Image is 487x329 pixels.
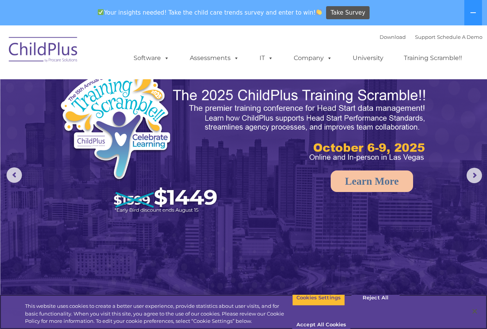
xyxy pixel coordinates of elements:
a: Support [415,34,435,40]
a: Take Survey [326,6,370,20]
a: Learn More [331,170,413,192]
font: | [380,34,482,40]
a: Download [380,34,406,40]
button: Close [466,303,483,320]
span: Take Survey [331,6,365,20]
span: Your insights needed! Take the child care trends survey and enter to win! [95,5,325,20]
button: Cookies Settings [292,290,345,306]
span: Phone number [107,82,140,88]
button: Reject All [351,290,400,306]
img: 👏 [316,9,322,15]
span: Last name [107,51,131,57]
a: Software [126,50,177,66]
a: Training Scramble!! [396,50,470,66]
a: Company [286,50,340,66]
img: ChildPlus by Procare Solutions [5,32,82,70]
a: University [345,50,391,66]
img: ✅ [98,9,104,15]
a: IT [252,50,281,66]
a: Schedule A Demo [437,34,482,40]
a: Assessments [182,50,247,66]
div: This website uses cookies to create a better user experience, provide statistics about user visit... [25,302,292,325]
